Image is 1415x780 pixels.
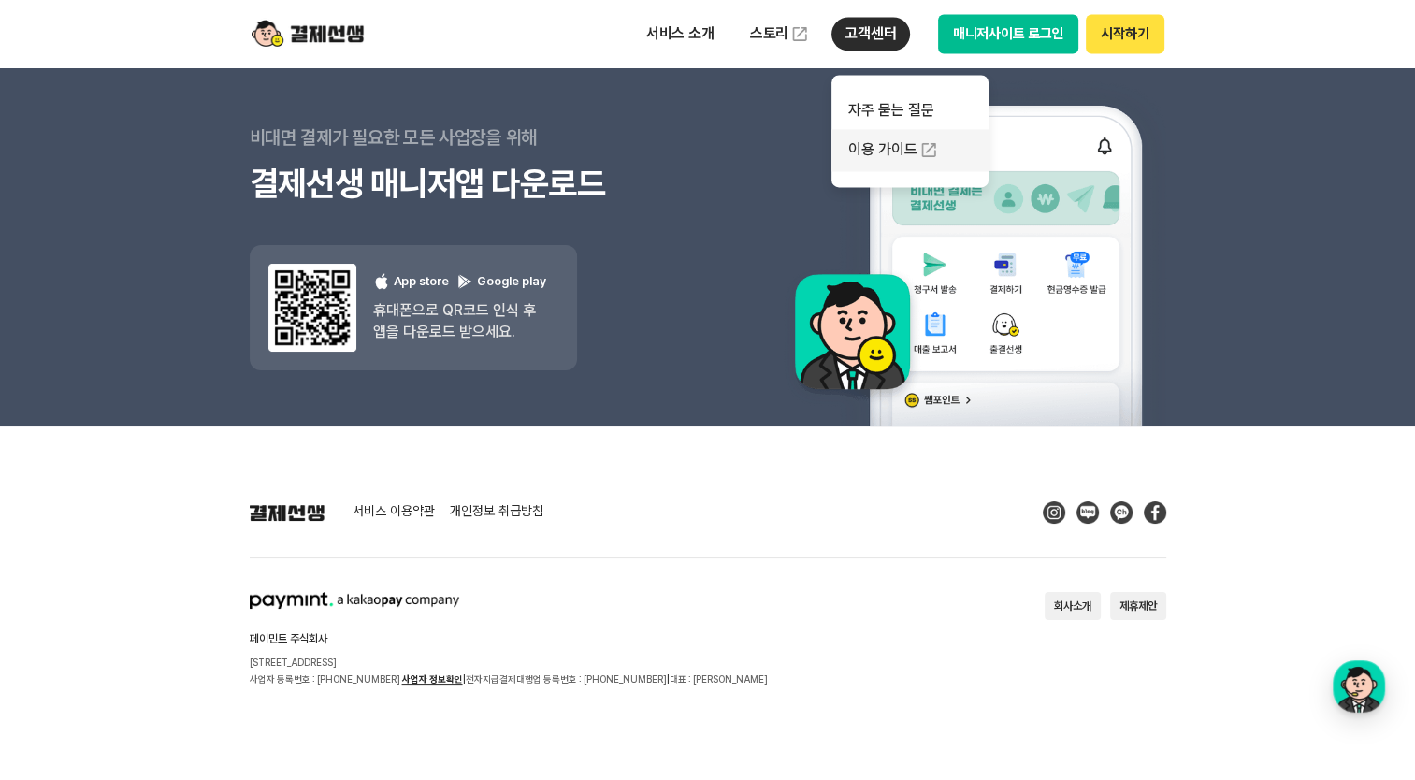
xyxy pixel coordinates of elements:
button: 매니저사이트 로그인 [938,14,1079,53]
img: Blog [1076,501,1099,524]
a: 사업자 정보확인 [402,673,463,685]
img: Facebook [1144,501,1166,524]
img: paymint logo [250,592,459,609]
img: 앱 다운도르드 qr [268,264,356,352]
a: 서비스 이용약관 [353,504,435,521]
a: 설정 [241,580,359,627]
img: 외부 도메인 오픈 [919,140,938,159]
button: 회사소개 [1045,592,1101,620]
button: 시작하기 [1086,14,1163,53]
a: 개인정보 취급방침 [450,504,543,521]
h2: 페이민트 주식회사 [250,633,768,644]
p: 고객센터 [831,17,909,51]
a: 대화 [123,580,241,627]
p: [STREET_ADDRESS] [250,654,768,671]
a: 이용 가이드 [831,129,989,170]
button: 제휴제안 [1110,592,1166,620]
img: 외부 도메인 오픈 [790,24,809,43]
p: 휴대폰으로 QR코드 인식 후 앱을 다운로드 받으세요. [373,299,546,342]
span: 대화 [171,609,194,624]
a: 스토리 [737,15,823,52]
p: 사업자 등록번호 : [PHONE_NUMBER] 전자지급결제대행업 등록번호 : [PHONE_NUMBER] 대표 : [PERSON_NAME] [250,671,768,687]
span: 홈 [59,608,70,623]
img: 앱 예시 이미지 [771,30,1166,426]
p: 비대면 결제가 필요한 모든 사업장을 위해 [250,114,708,161]
span: | [667,673,670,685]
a: 홈 [6,580,123,627]
p: Google play [456,273,546,291]
a: 자주 묻는 질문 [831,92,989,129]
img: Instagram [1043,501,1065,524]
img: Kakao Talk [1110,501,1133,524]
img: 결제선생 로고 [250,504,325,521]
span: | [463,673,466,685]
img: 구글 플레이 로고 [456,273,473,290]
img: logo [252,16,364,51]
p: 서비스 소개 [633,17,728,51]
h3: 결제선생 매니저앱 다운로드 [250,161,708,208]
img: 애플 로고 [373,273,390,290]
p: App store [373,273,449,291]
span: 설정 [289,608,311,623]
